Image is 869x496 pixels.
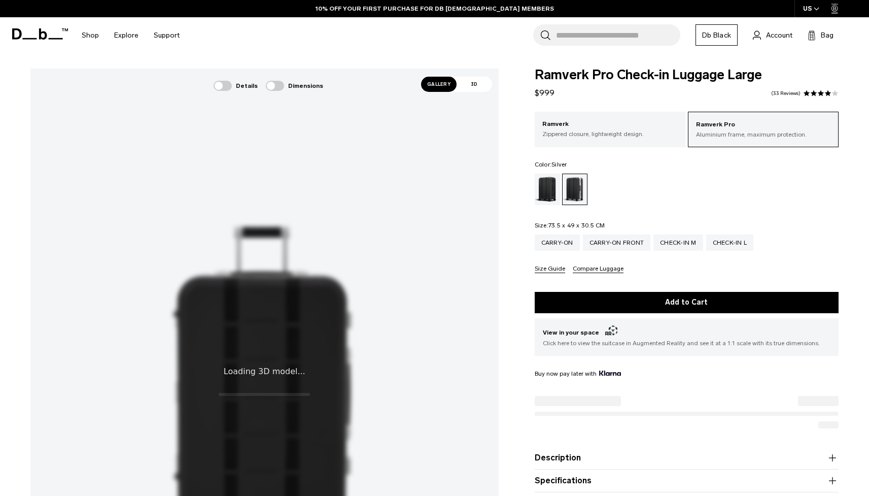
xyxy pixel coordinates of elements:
[771,91,801,96] a: 33 reviews
[535,369,621,378] span: Buy now pay later with
[542,119,678,129] p: Ramverk
[766,30,792,41] span: Account
[535,318,839,356] button: View in your space Click here to view the suitcase in Augmented Reality and see it at a 1:1 scale...
[573,266,623,273] button: Compare Luggage
[562,174,587,205] a: Silver
[535,475,839,487] button: Specifications
[696,130,830,139] p: Aluminium frame, maximum protection.
[535,88,554,97] span: $999
[535,69,839,82] span: Ramverk Pro Check-in Luggage Large
[599,371,621,376] img: {"height" => 20, "alt" => "Klarna"}
[696,24,738,46] a: Db Black
[154,17,180,53] a: Support
[535,222,605,228] legend: Size:
[543,326,830,339] span: View in your space
[266,81,323,91] div: Dimensions
[535,174,560,205] a: Black Out
[535,161,567,168] legend: Color:
[114,17,138,53] a: Explore
[696,120,830,130] p: Ramverk Pro
[214,81,258,91] div: Details
[535,112,685,146] a: Ramverk Zippered closure, lightweight design.
[543,339,830,348] span: Click here to view the suitcase in Augmented Reality and see it at a 1:1 scale with its true dime...
[457,77,492,92] span: 3D
[74,17,187,53] nav: Main Navigation
[535,235,580,251] a: Carry-on
[535,266,565,273] button: Size Guide
[542,129,678,139] p: Zippered closure, lightweight design.
[421,77,457,92] span: Gallery
[535,452,839,464] button: Description
[316,4,554,13] a: 10% OFF YOUR FIRST PURCHASE FOR DB [DEMOGRAPHIC_DATA] MEMBERS
[821,30,833,41] span: Bag
[583,235,651,251] a: Carry-on Front
[653,235,703,251] a: Check-in M
[535,292,839,313] button: Add to Cart
[808,29,833,41] button: Bag
[548,222,605,229] span: 73.5 x 49 x 30.5 CM
[706,235,754,251] a: Check-in L
[551,161,567,168] span: Silver
[82,17,99,53] a: Shop
[753,29,792,41] a: Account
